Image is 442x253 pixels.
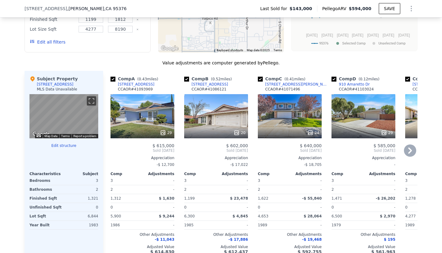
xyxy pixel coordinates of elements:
[184,185,215,194] div: 2
[349,6,371,11] span: $594,000
[339,82,370,87] div: 910 Amaretto Dr
[217,176,248,185] div: -
[405,196,416,201] span: 1,278
[360,77,368,81] span: 0.12
[110,244,174,249] div: Adjusted Value
[289,6,312,12] span: $143,000
[29,221,63,229] div: Year Built
[29,176,63,185] div: Bedrooms
[144,221,174,229] div: -
[110,232,174,237] div: Other Adjustments
[192,82,228,87] div: [STREET_ADDRESS]
[217,48,243,52] button: Keyboard shortcuts
[265,82,329,87] div: [STREET_ADDRESS][PERSON_NAME]
[110,185,141,194] div: 2
[258,76,308,82] div: Comp C
[184,232,248,237] div: Other Adjustments
[331,185,362,194] div: 2
[322,6,349,12] span: Pellego ARV
[258,214,268,218] span: 4,653
[302,196,322,201] span: -$ 55,840
[258,205,260,209] span: 0
[342,41,366,45] text: Selected Comp
[142,171,174,176] div: Adjustments
[208,77,234,81] span: ( miles)
[331,82,370,87] a: 910 Amaretto Dr
[331,171,363,176] div: Comp
[331,196,342,201] span: 1,471
[291,176,322,185] div: -
[290,171,322,176] div: Adjustments
[230,163,248,167] span: -$ 17,022
[365,203,395,212] div: -
[104,6,127,11] span: , CA 95376
[217,203,248,212] div: -
[30,25,75,33] div: Lot Size Sqft
[110,148,174,153] span: Sold [DATE]
[230,196,248,201] span: $ 23,478
[30,39,65,45] button: Edit all filters
[304,163,322,167] span: -$ 18,705
[184,148,248,153] span: Sold [DATE]
[331,160,395,169] div: -
[153,143,174,148] span: $ 615,000
[61,134,70,138] a: Terms (opens in new tab)
[380,214,395,218] span: $ 2,970
[258,178,260,183] span: 3
[110,82,154,87] a: [STREET_ADDRESS]
[65,212,98,220] div: 6,844
[25,6,67,12] span: [STREET_ADDRESS]
[321,33,333,37] text: [DATE]
[398,33,410,37] text: [DATE]
[339,87,374,92] div: CCAOR # 41103024
[291,185,322,194] div: -
[233,214,248,218] span: $ 4,845
[65,185,98,194] div: 2
[383,33,394,37] text: [DATE]
[258,171,290,176] div: Comp
[155,237,174,242] span: -$ 11,043
[405,178,408,183] span: 3
[184,76,234,82] div: Comp B
[144,203,174,212] div: -
[159,214,174,218] span: $ 9,244
[139,77,147,81] span: 0.43
[160,44,180,52] img: Google
[29,94,98,138] div: Map
[331,244,395,249] div: Adjusted Value
[331,178,334,183] span: 3
[381,130,393,136] div: 29
[365,185,395,194] div: -
[110,171,142,176] div: Comp
[160,130,172,136] div: 29
[110,155,174,160] div: Appreciation
[405,221,436,229] div: 1989
[64,171,98,176] div: Subject
[37,82,73,87] div: [STREET_ADDRESS]
[352,33,363,37] text: [DATE]
[300,143,322,148] span: $ 640,000
[184,221,215,229] div: 1985
[192,87,227,92] div: CCAOR # 41086121
[31,130,51,138] a: Open this area in Google Maps (opens a new window)
[217,221,248,229] div: -
[258,155,322,160] div: Appreciation
[135,77,161,81] span: ( miles)
[29,203,63,212] div: Unfinished Sqft
[73,134,96,138] a: Report a problem
[87,96,96,105] button: Toggle fullscreen view
[374,143,395,148] span: $ 585,000
[379,3,400,14] button: SAVE
[376,196,395,201] span: -$ 26,202
[65,203,98,212] div: 0
[258,232,322,237] div: Other Adjustments
[184,178,187,183] span: 3
[29,212,63,220] div: Lot Sqft
[258,244,322,249] div: Adjusted Value
[331,148,395,153] span: Sold [DATE]
[306,33,318,37] text: [DATE]
[378,41,405,45] text: Unselected Comp
[45,134,57,138] button: Map Data
[260,6,290,12] span: Last Sold for
[37,87,77,92] div: MLS Data Unavailable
